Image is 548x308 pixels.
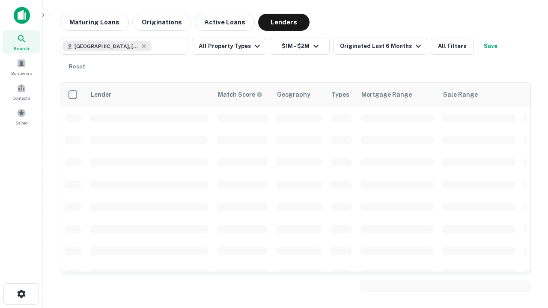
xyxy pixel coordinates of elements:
[14,7,30,24] img: capitalize-icon.png
[86,83,213,107] th: Lender
[333,38,427,55] button: Originated Last 6 Months
[270,38,330,55] button: $1M - $2M
[258,14,310,31] button: Lenders
[91,89,111,100] div: Lender
[3,55,40,78] a: Borrowers
[132,14,191,31] button: Originations
[192,38,266,55] button: All Property Types
[443,89,478,100] div: Sale Range
[356,83,438,107] th: Mortgage Range
[14,45,29,52] span: Search
[13,95,30,101] span: Contacts
[195,14,255,31] button: Active Loans
[11,70,32,77] span: Borrowers
[361,89,412,100] div: Mortgage Range
[326,83,356,107] th: Types
[213,83,272,107] th: Capitalize uses an advanced AI algorithm to match your search with the best lender. The match sco...
[277,89,310,100] div: Geography
[3,105,40,128] a: Saved
[272,83,326,107] th: Geography
[331,89,349,100] div: Types
[340,41,423,51] div: Originated Last 6 Months
[218,90,261,99] h6: Match Score
[63,58,91,75] button: Reset
[3,30,40,53] a: Search
[505,212,548,253] iframe: Chat Widget
[431,38,474,55] button: All Filters
[15,119,28,126] span: Saved
[477,38,504,55] button: Save your search to get updates of matches that match your search criteria.
[3,80,40,103] a: Contacts
[218,90,262,99] div: Capitalize uses an advanced AI algorithm to match your search with the best lender. The match sco...
[74,42,139,50] span: [GEOGRAPHIC_DATA], [GEOGRAPHIC_DATA], [GEOGRAPHIC_DATA]
[438,83,520,107] th: Sale Range
[60,14,129,31] button: Maturing Loans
